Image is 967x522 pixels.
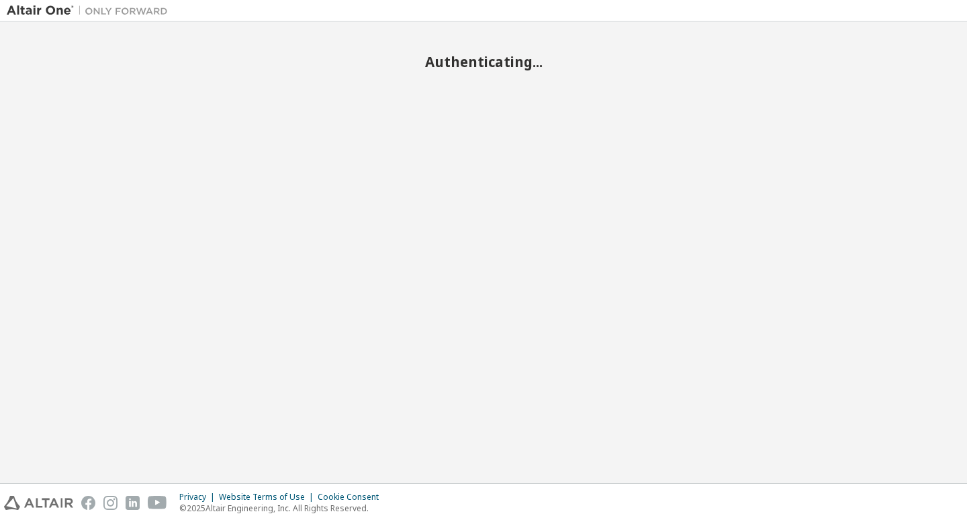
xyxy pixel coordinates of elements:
[179,503,387,514] p: © 2025 Altair Engineering, Inc. All Rights Reserved.
[318,492,387,503] div: Cookie Consent
[103,496,118,510] img: instagram.svg
[148,496,167,510] img: youtube.svg
[4,496,73,510] img: altair_logo.svg
[219,492,318,503] div: Website Terms of Use
[7,4,175,17] img: Altair One
[81,496,95,510] img: facebook.svg
[179,492,219,503] div: Privacy
[126,496,140,510] img: linkedin.svg
[7,53,960,70] h2: Authenticating...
